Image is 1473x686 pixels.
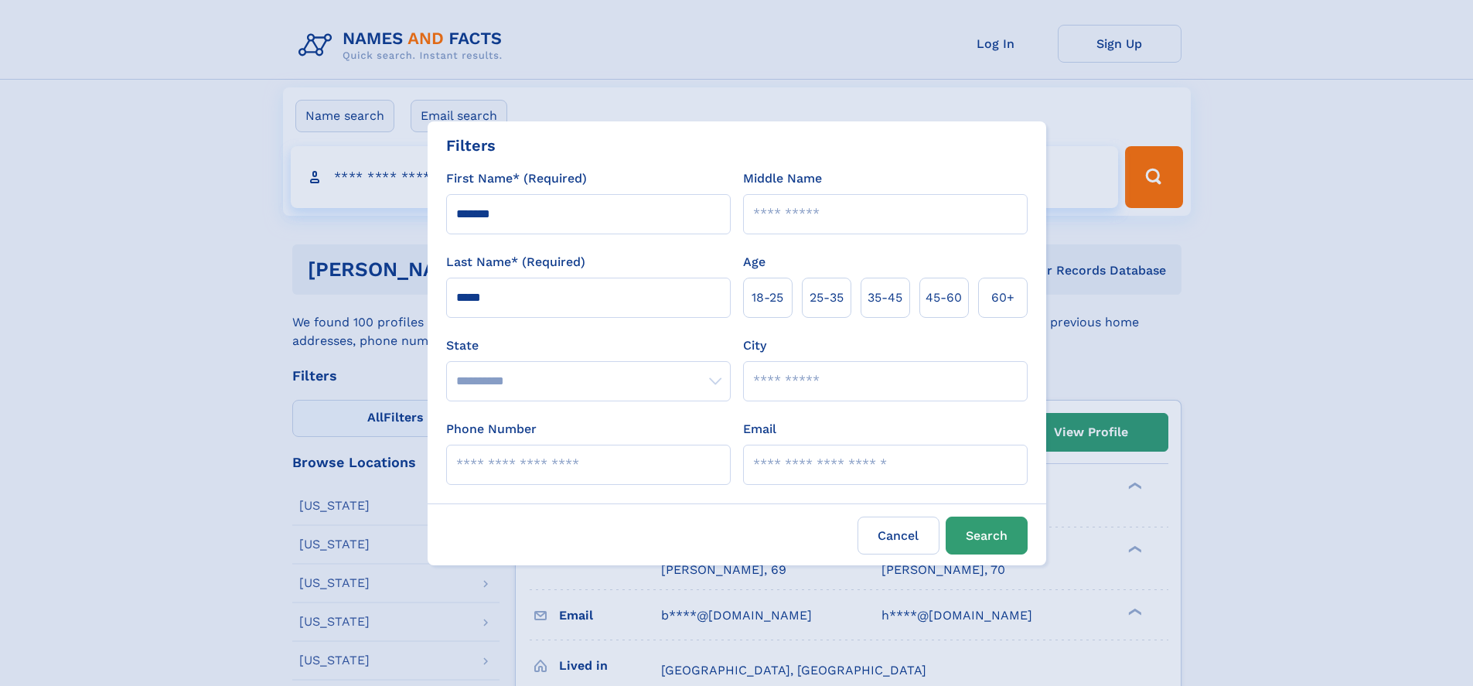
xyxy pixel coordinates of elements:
label: Phone Number [446,420,537,439]
span: 25‑35 [810,288,844,307]
button: Search [946,517,1028,555]
label: First Name* (Required) [446,169,587,188]
span: 18‑25 [752,288,783,307]
span: 45‑60 [926,288,962,307]
label: Email [743,420,776,439]
label: Cancel [858,517,939,555]
div: Filters [446,134,496,157]
label: State [446,336,731,355]
label: Last Name* (Required) [446,253,585,271]
span: 35‑45 [868,288,902,307]
label: City [743,336,766,355]
span: 60+ [991,288,1014,307]
label: Age [743,253,765,271]
label: Middle Name [743,169,822,188]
